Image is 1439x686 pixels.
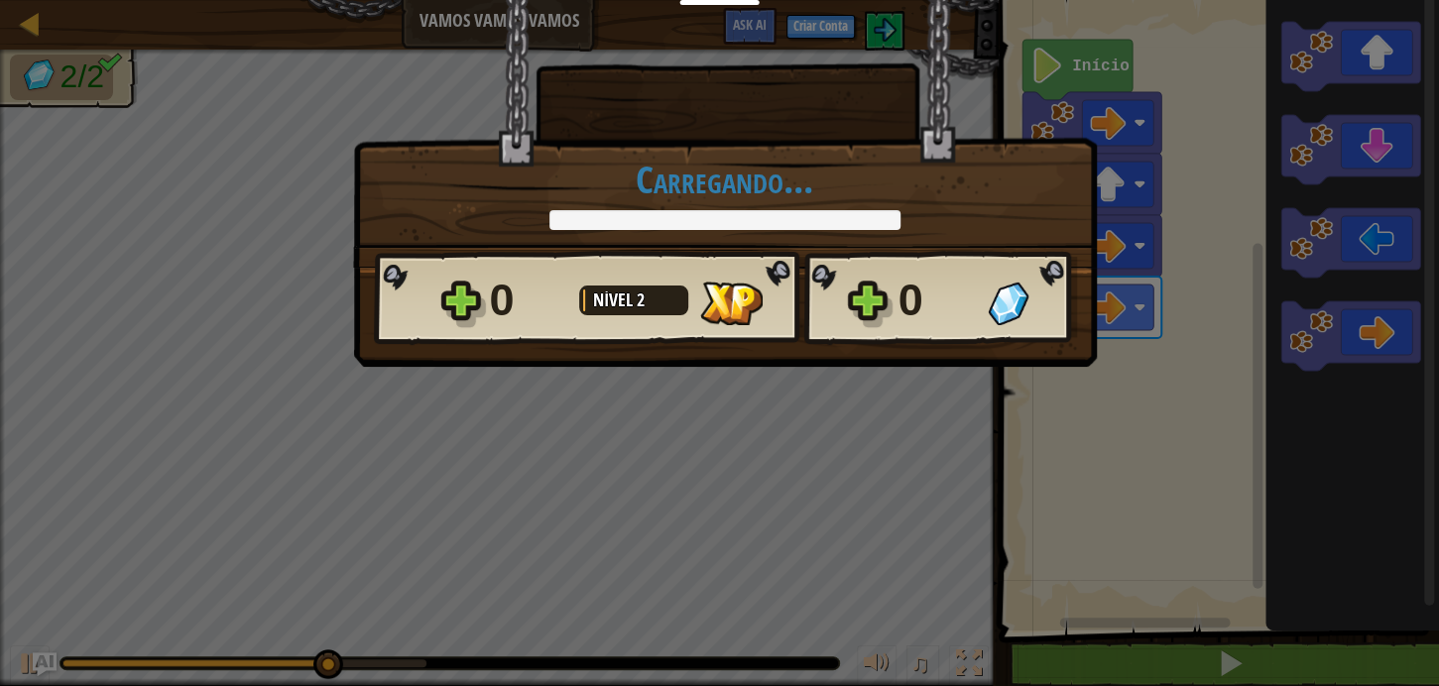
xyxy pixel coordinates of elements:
div: 0 [490,269,567,332]
span: Nível [593,287,637,312]
div: 0 [899,269,976,332]
img: Gemas Ganhas [988,282,1028,325]
span: 2 [637,287,645,312]
img: XP Ganho [700,282,763,325]
h1: Carregando... [374,159,1076,200]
